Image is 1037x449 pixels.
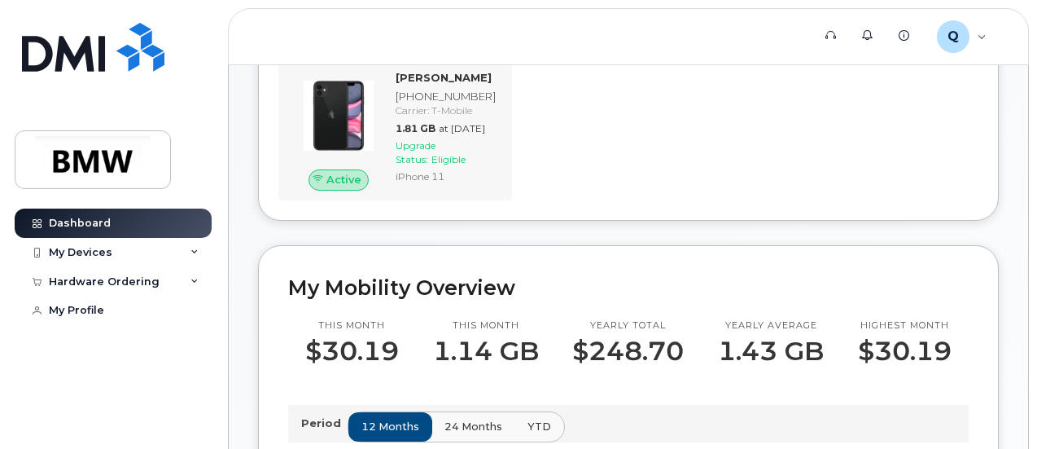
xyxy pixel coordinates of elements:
span: 24 months [444,419,502,434]
p: Period [301,416,348,431]
div: Carrier: T-Mobile [396,103,496,117]
p: $30.19 [305,337,399,366]
p: Yearly average [718,319,824,332]
span: Active [326,172,361,187]
p: Highest month [858,319,952,332]
p: Yearly total [572,319,684,332]
p: 1.14 GB [433,337,539,366]
span: Q [947,27,959,46]
p: $248.70 [572,337,684,366]
p: This month [305,319,399,332]
div: [PHONE_NUMBER] [396,89,496,104]
img: iPhone_11.jpg [301,78,376,153]
div: iPhone 11 [396,169,496,183]
span: at [DATE] [439,122,485,134]
p: This month [433,319,539,332]
p: 1.43 GB [718,337,824,366]
span: YTD [527,419,551,434]
span: Eligible [431,153,466,165]
p: $30.19 [858,337,952,366]
span: 1.81 GB [396,122,435,134]
iframe: Messenger Launcher [966,378,1025,437]
div: QTC5932 [925,20,998,53]
strong: [PERSON_NAME] [396,71,492,84]
span: Upgrade Status: [396,139,435,165]
a: Active[PERSON_NAME][PHONE_NUMBER]Carrier: T-Mobile1.81 GBat [DATE]Upgrade Status:EligibleiPhone 11 [288,70,502,190]
h2: My Mobility Overview [288,275,969,300]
